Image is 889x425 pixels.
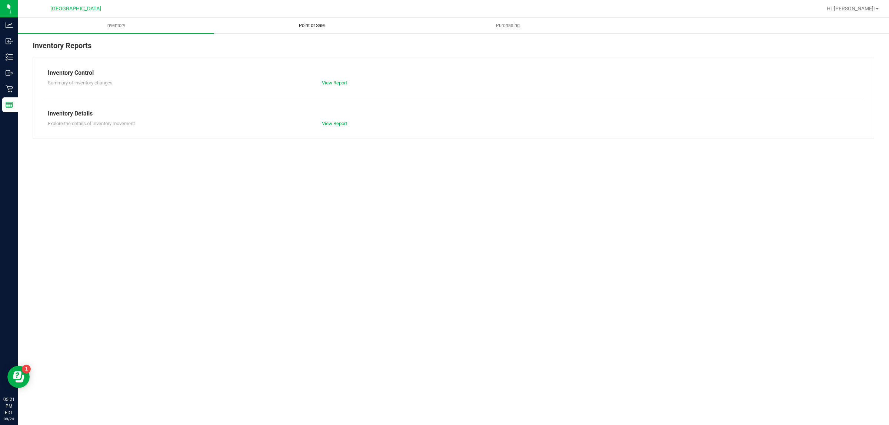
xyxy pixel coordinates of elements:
[3,416,14,422] p: 09/24
[3,396,14,416] p: 05:21 PM EDT
[6,21,13,29] inline-svg: Analytics
[48,121,135,126] span: Explore the details of inventory movement
[827,6,875,11] span: Hi, [PERSON_NAME]!
[410,18,606,33] a: Purchasing
[6,53,13,61] inline-svg: Inventory
[6,37,13,45] inline-svg: Inbound
[50,6,101,12] span: [GEOGRAPHIC_DATA]
[33,40,874,57] div: Inventory Reports
[6,101,13,108] inline-svg: Reports
[48,80,113,86] span: Summary of inventory changes
[96,22,135,29] span: Inventory
[214,18,410,33] a: Point of Sale
[6,69,13,77] inline-svg: Outbound
[322,121,347,126] a: View Report
[18,18,214,33] a: Inventory
[486,22,530,29] span: Purchasing
[48,68,859,77] div: Inventory Control
[322,80,347,86] a: View Report
[48,109,859,118] div: Inventory Details
[6,85,13,93] inline-svg: Retail
[22,365,31,374] iframe: Resource center unread badge
[7,366,30,388] iframe: Resource center
[289,22,335,29] span: Point of Sale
